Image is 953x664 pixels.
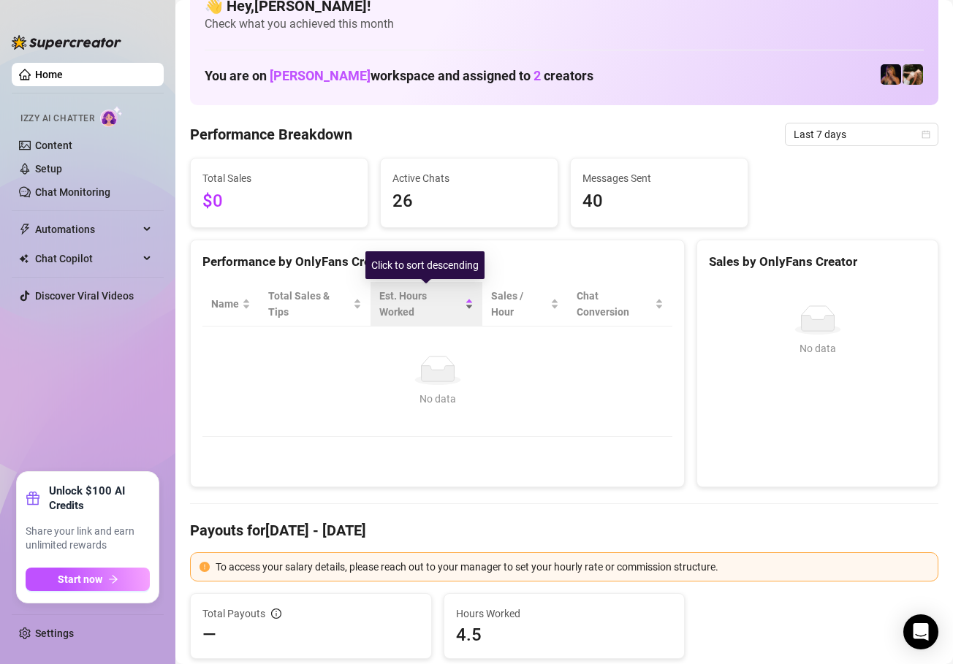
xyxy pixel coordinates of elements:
a: Discover Viral Videos [35,290,134,302]
span: calendar [922,130,930,139]
img: Heather [881,64,901,85]
span: Izzy AI Chatter [20,112,94,126]
div: Open Intercom Messenger [903,614,938,649]
span: Check what you achieved this month [205,16,924,32]
div: To access your salary details, please reach out to your manager to set your hourly rate or commis... [216,559,929,575]
div: Sales by OnlyFans Creator [709,252,926,272]
button: Start nowarrow-right [26,568,150,591]
span: Total Payouts [202,606,265,622]
h4: Payouts for [DATE] - [DATE] [190,520,938,541]
span: Total Sales & Tips [268,288,350,320]
div: No data [715,340,920,356]
span: 4.5 [456,623,673,646]
img: logo-BBDzfeDw.svg [12,35,121,50]
a: Content [35,140,72,151]
span: $0 [202,188,356,215]
span: Automations [35,218,139,241]
span: exclamation-circle [200,562,210,572]
span: 2 [534,68,541,83]
span: arrow-right [108,574,118,584]
strong: Unlock $100 AI Credits [49,484,150,513]
th: Total Sales & Tips [259,282,371,327]
img: Chat Copilot [19,253,29,264]
th: Name [202,282,259,327]
span: — [202,623,216,646]
h1: You are on workspace and assigned to creators [205,68,593,84]
img: AI Chatter [100,106,123,127]
span: Active Chats [392,170,546,186]
span: Chat Conversion [577,288,653,320]
th: Sales / Hour [482,282,567,327]
span: Chat Copilot [35,247,139,270]
span: 40 [582,188,736,215]
span: Share your link and earn unlimited rewards [26,524,150,553]
span: Last 7 days [794,123,930,145]
span: 26 [392,188,546,215]
a: Chat Monitoring [35,186,110,198]
span: info-circle [271,608,281,619]
a: Settings [35,627,74,639]
span: Sales / Hour [491,288,547,320]
span: Start now [58,573,102,585]
span: Messages Sent [582,170,736,186]
span: gift [26,491,40,505]
div: Est. Hours Worked [379,288,462,320]
span: Hours Worked [456,606,673,622]
span: Total Sales [202,170,356,186]
div: Performance by OnlyFans Creator [202,252,672,272]
a: Home [35,69,63,80]
img: Awaken [903,64,923,85]
div: No data [217,391,658,407]
span: Name [211,296,239,312]
span: thunderbolt [19,224,31,235]
a: Setup [35,163,62,175]
div: Click to sort descending [365,251,485,279]
h4: Performance Breakdown [190,124,352,145]
th: Chat Conversion [568,282,673,327]
span: [PERSON_NAME] [270,68,371,83]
